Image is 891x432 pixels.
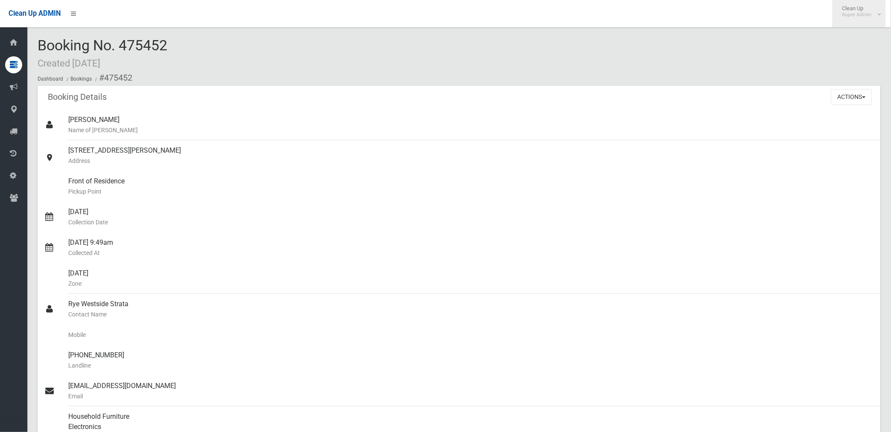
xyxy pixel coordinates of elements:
[68,360,874,371] small: Landline
[68,156,874,166] small: Address
[68,217,874,227] small: Collection Date
[68,294,874,325] div: Rye Westside Strata
[68,345,874,376] div: [PHONE_NUMBER]
[38,37,167,70] span: Booking No. 475452
[38,58,100,69] small: Created [DATE]
[831,89,872,105] button: Actions
[68,140,874,171] div: [STREET_ADDRESS][PERSON_NAME]
[68,202,874,232] div: [DATE]
[68,171,874,202] div: Front of Residence
[9,9,61,17] span: Clean Up ADMIN
[68,376,874,406] div: [EMAIL_ADDRESS][DOMAIN_NAME]
[68,248,874,258] small: Collected At
[68,330,874,340] small: Mobile
[68,278,874,289] small: Zone
[68,232,874,263] div: [DATE] 9:49am
[68,125,874,135] small: Name of [PERSON_NAME]
[38,76,63,82] a: Dashboard
[838,5,880,18] span: Clean Up
[38,376,881,406] a: [EMAIL_ADDRESS][DOMAIN_NAME]Email
[38,89,117,105] header: Booking Details
[68,263,874,294] div: [DATE]
[68,309,874,319] small: Contact Name
[68,110,874,140] div: [PERSON_NAME]
[70,76,92,82] a: Bookings
[68,391,874,401] small: Email
[842,12,872,18] small: Super Admin
[68,186,874,197] small: Pickup Point
[93,70,132,86] li: #475452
